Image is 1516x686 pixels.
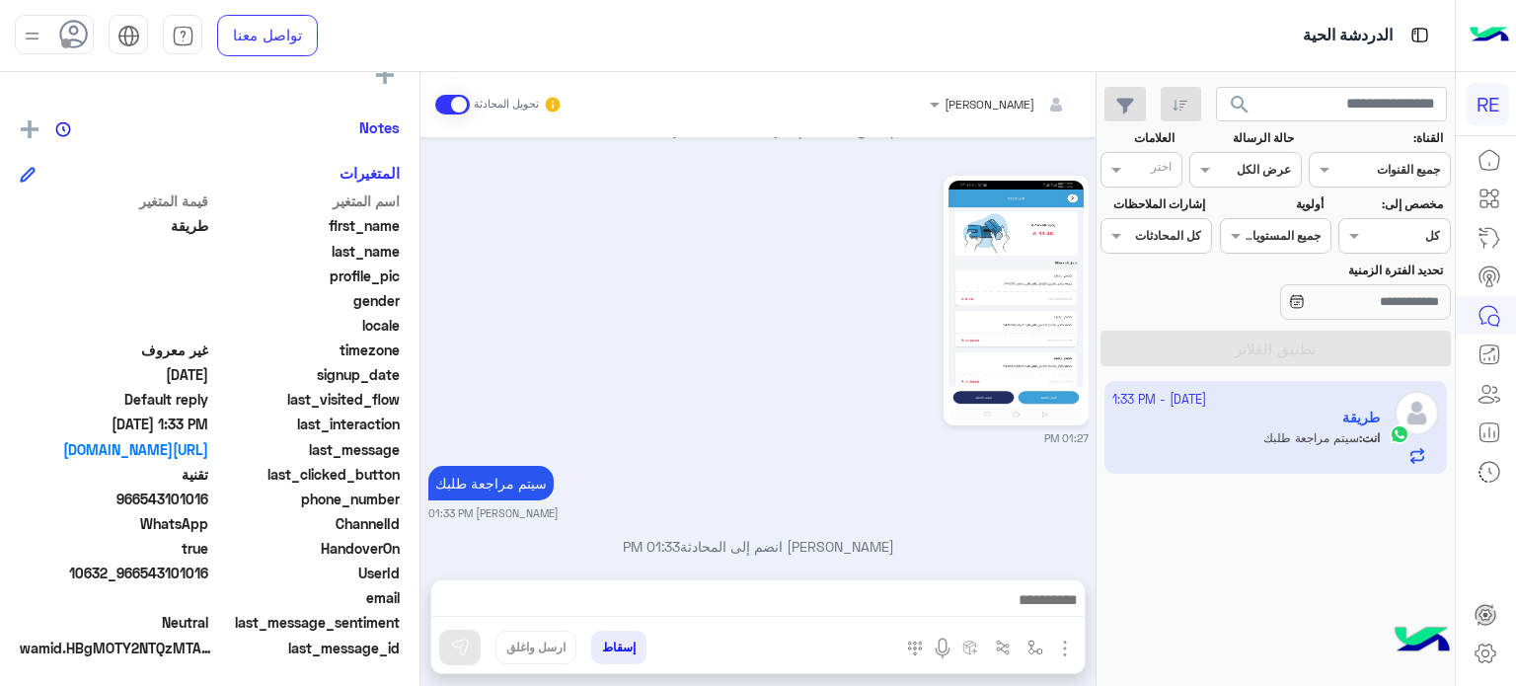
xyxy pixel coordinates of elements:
span: 0 [20,612,208,633]
span: search [1228,93,1251,116]
button: create order [954,631,987,663]
span: Default reply [20,389,208,410]
span: اسم المتغير [212,191,401,211]
span: gender [212,290,401,311]
img: hulul-logo.png [1388,607,1457,676]
span: 2025-09-21T10:33:44.395Z [20,414,208,434]
span: تقنية [20,464,208,485]
span: last_message [212,439,401,460]
div: اختر [1151,158,1175,181]
img: Trigger scenario [995,640,1011,655]
label: العلامات [1102,129,1175,147]
img: tab [172,25,194,47]
a: [URL][DOMAIN_NAME] [20,439,208,460]
span: null [20,290,208,311]
small: 01:27 PM [1044,430,1089,446]
span: phone_number [212,489,401,509]
span: 2 [20,513,208,534]
label: تحديد الفترة الزمنية [1222,262,1443,279]
span: last_name [212,241,401,262]
button: تطبيق الفلاتر [1100,331,1451,366]
p: الدردشة الحية [1303,23,1393,49]
span: 2025-01-08T11:09:59.973Z [20,364,208,385]
span: null [20,315,208,336]
button: ارسل واغلق [495,631,576,664]
span: null [20,587,208,608]
span: email [212,587,401,608]
span: HandoverOn [212,538,401,559]
a: تواصل معنا [217,15,318,56]
img: select flow [1027,640,1043,655]
img: make a call [907,641,923,656]
span: last_visited_flow [212,389,401,410]
label: أولوية [1222,195,1324,213]
button: search [1216,87,1264,129]
span: last_clicked_button [212,464,401,485]
small: تحويل المحادثة [474,97,539,113]
img: send voice note [931,637,954,660]
label: حالة الرسالة [1192,129,1294,147]
span: last_message_sentiment [212,612,401,633]
span: timezone [212,340,401,360]
span: طريقة [20,215,208,236]
img: tab [117,25,140,47]
span: ChannelId [212,513,401,534]
p: 21/9/2025, 1:33 PM [428,466,554,500]
div: RE [1467,83,1509,125]
span: 966543101016 [20,489,208,509]
span: profile_pic [212,266,401,286]
img: Logo [1470,15,1509,56]
span: true [20,538,208,559]
img: send attachment [1053,637,1077,660]
label: مخصص إلى: [1341,195,1443,213]
label: القناة: [1312,129,1444,147]
button: إسقاط [591,631,646,664]
span: [PERSON_NAME] [945,97,1034,112]
img: send message [450,638,470,657]
p: [PERSON_NAME] انضم إلى المحادثة [428,536,1089,557]
h6: المتغيرات [340,164,400,182]
span: first_name [212,215,401,236]
img: create order [962,640,978,655]
span: 01:33 PM [623,538,680,555]
button: Trigger scenario [987,631,1020,663]
label: إشارات الملاحظات [1102,195,1204,213]
img: notes [55,121,71,137]
small: [PERSON_NAME] 01:33 PM [428,505,559,521]
span: wamid.HBgMOTY2NTQzMTAxMDE2FQIAEhggQTU1QUIwNkEzOUM5QkIwODRFOUExQ0JGQkE2NDJCMjkA [20,638,217,658]
img: add [21,120,38,138]
span: قيمة المتغير [20,191,208,211]
span: last_interaction [212,414,401,434]
span: 10632_966543101016 [20,563,208,583]
img: profile [20,24,44,48]
a: tab [163,15,202,56]
img: tab [1407,23,1432,47]
span: locale [212,315,401,336]
span: UserId [212,563,401,583]
span: signup_date [212,364,401,385]
h6: Notes [359,118,400,136]
span: غير معروف [20,340,208,360]
img: 1687501135249743.jpg [948,181,1084,420]
span: last_message_id [221,638,400,658]
button: select flow [1020,631,1052,663]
